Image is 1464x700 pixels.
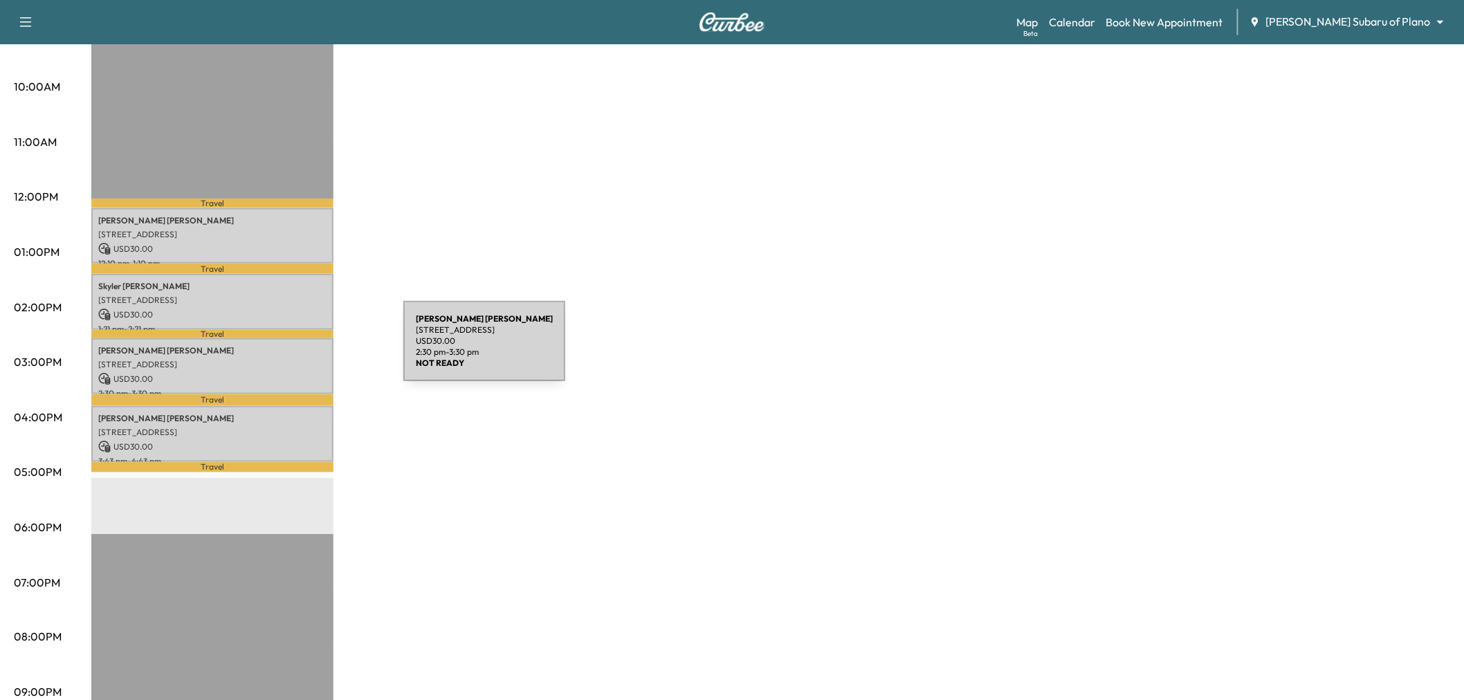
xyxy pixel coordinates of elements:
[98,243,327,255] p: USD 30.00
[14,299,62,315] p: 02:00PM
[14,629,62,645] p: 08:00PM
[98,308,327,321] p: USD 30.00
[1049,14,1095,30] a: Calendar
[98,373,327,385] p: USD 30.00
[14,574,60,591] p: 07:00PM
[14,78,60,95] p: 10:00AM
[1106,14,1223,30] a: Book New Appointment
[98,215,327,226] p: [PERSON_NAME] [PERSON_NAME]
[1023,28,1038,39] div: Beta
[98,441,327,453] p: USD 30.00
[14,133,57,150] p: 11:00AM
[98,427,327,438] p: [STREET_ADDRESS]
[98,281,327,292] p: Skyler [PERSON_NAME]
[1016,14,1038,30] a: MapBeta
[91,394,333,406] p: Travel
[91,462,333,472] p: Travel
[14,188,58,205] p: 12:00PM
[91,199,333,208] p: Travel
[91,264,333,274] p: Travel
[98,359,327,370] p: [STREET_ADDRESS]
[98,229,327,240] p: [STREET_ADDRESS]
[98,456,327,467] p: 3:43 pm - 4:43 pm
[14,519,62,535] p: 06:00PM
[98,324,327,335] p: 1:21 pm - 2:21 pm
[98,413,327,424] p: [PERSON_NAME] [PERSON_NAME]
[14,463,62,480] p: 05:00PM
[98,258,327,269] p: 12:10 pm - 1:10 pm
[98,388,327,399] p: 2:30 pm - 3:30 pm
[98,345,327,356] p: [PERSON_NAME] [PERSON_NAME]
[699,12,765,32] img: Curbee Logo
[98,295,327,306] p: [STREET_ADDRESS]
[1266,14,1431,30] span: [PERSON_NAME] Subaru of Plano
[14,243,60,260] p: 01:00PM
[14,409,62,425] p: 04:00PM
[91,330,333,338] p: Travel
[14,353,62,370] p: 03:00PM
